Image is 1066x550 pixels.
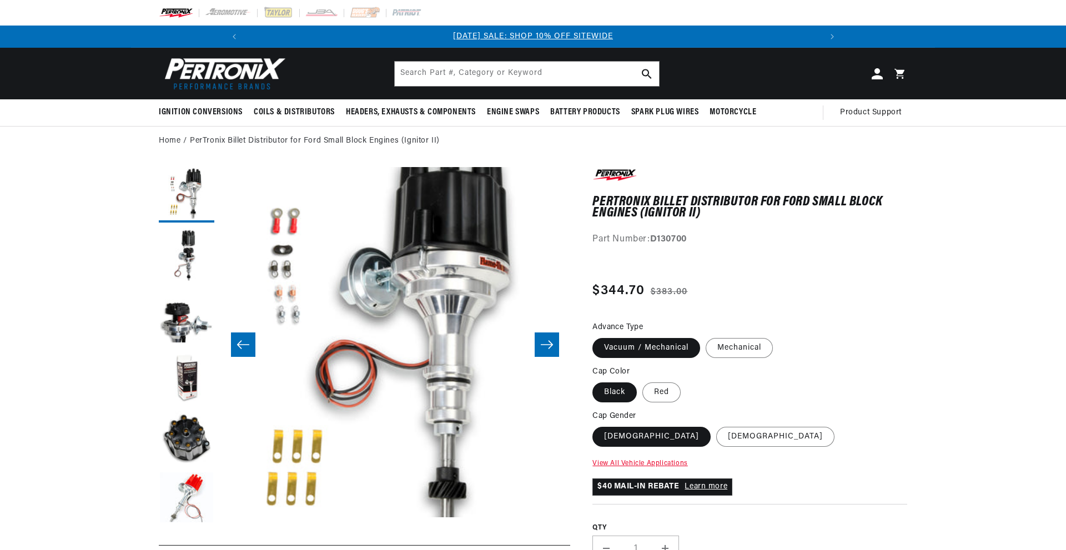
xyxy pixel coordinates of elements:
[592,478,732,495] p: $40 MAIL-IN REBATE
[704,99,762,125] summary: Motorcycle
[231,332,255,357] button: Slide left
[706,338,773,358] label: Mechanical
[592,338,700,358] label: Vacuum / Mechanical
[159,99,248,125] summary: Ignition Conversions
[840,99,907,126] summary: Product Support
[159,472,214,528] button: Load image 6 in gallery view
[592,460,687,467] a: View All Vehicle Applications
[395,62,659,86] input: Search Part #, Category or Keyword
[635,62,659,86] button: Search Part #, Category or Keyword
[159,167,214,223] button: Load image 1 in gallery view
[592,196,907,219] h1: PerTronix Billet Distributor for Ford Small Block Engines (Ignitor II)
[159,289,214,345] button: Load image 3 in gallery view
[190,135,440,147] a: PerTronix Billet Distributor for Ford Small Block Engines (Ignitor II)
[642,382,681,402] label: Red
[592,233,907,247] div: Part Number:
[592,523,907,533] label: QTY
[592,427,711,447] label: [DEMOGRAPHIC_DATA]
[651,285,688,299] s: $383.00
[159,411,214,467] button: Load image 5 in gallery view
[840,107,902,119] span: Product Support
[481,99,545,125] summary: Engine Swaps
[340,99,481,125] summary: Headers, Exhausts & Components
[159,167,570,523] media-gallery: Gallery Viewer
[159,54,286,93] img: Pertronix
[592,382,637,402] label: Black
[248,99,340,125] summary: Coils & Distributors
[159,228,214,284] button: Load image 2 in gallery view
[685,482,727,491] a: Learn more
[626,99,705,125] summary: Spark Plug Wires
[535,332,559,357] button: Slide right
[545,99,626,125] summary: Battery Products
[131,26,935,48] slideshow-component: Translation missing: en.sections.announcements.announcement_bar
[159,135,180,147] a: Home
[592,281,645,301] span: $344.70
[710,107,756,118] span: Motorcycle
[223,26,245,48] button: Translation missing: en.sections.announcements.previous_announcement
[716,427,834,447] label: [DEMOGRAPHIC_DATA]
[821,26,843,48] button: Translation missing: en.sections.announcements.next_announcement
[254,107,335,118] span: Coils & Distributors
[550,107,620,118] span: Battery Products
[159,350,214,406] button: Load image 4 in gallery view
[159,107,243,118] span: Ignition Conversions
[487,107,539,118] span: Engine Swaps
[592,321,644,333] legend: Advance Type
[245,31,821,43] div: 1 of 3
[245,31,821,43] div: Announcement
[159,135,907,147] nav: breadcrumbs
[453,32,613,41] a: [DATE] SALE: SHOP 10% OFF SITEWIDE
[631,107,699,118] span: Spark Plug Wires
[650,235,687,244] strong: D130700
[592,366,631,377] legend: Cap Color
[592,410,637,422] legend: Cap Gender
[346,107,476,118] span: Headers, Exhausts & Components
